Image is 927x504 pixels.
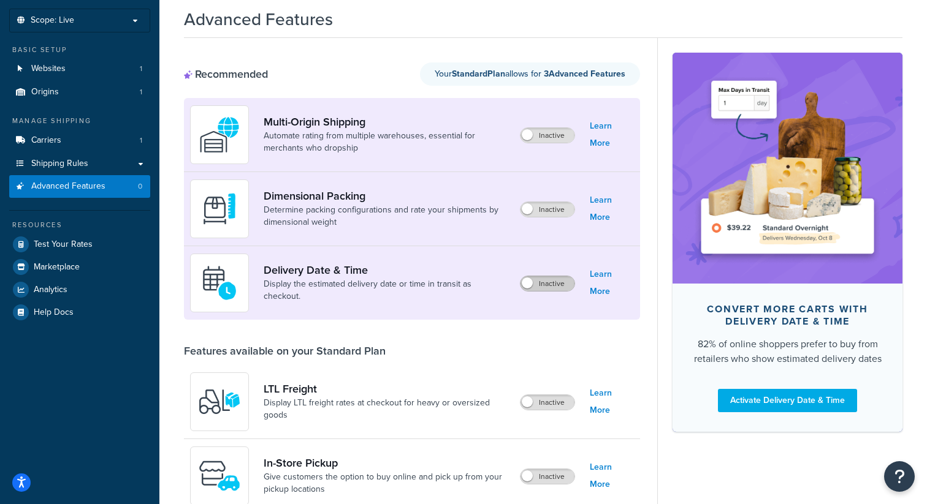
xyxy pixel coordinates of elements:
[590,192,634,226] a: Learn More
[9,58,150,80] li: Websites
[264,397,510,421] a: Display LTL freight rates at checkout for heavy or oversized goods
[521,395,574,410] label: Inactive
[34,307,74,318] span: Help Docs
[9,256,150,278] a: Marketplace
[140,87,142,97] span: 1
[9,81,150,103] li: Origins
[590,459,634,493] a: Learn More
[521,202,574,217] label: Inactive
[264,471,510,495] a: Give customers the option to buy online and pick up from your pickup locations
[9,279,150,301] a: Analytics
[691,71,884,265] img: feature-image-ddt-36eae7f7280da8017bfb280eaccd9c446f90b1fe08728e4019434db127062ab4.png
[184,67,268,81] div: Recommended
[521,469,574,484] label: Inactive
[34,239,93,250] span: Test Your Rates
[9,129,150,152] a: Carriers1
[590,385,634,419] a: Learn More
[9,129,150,152] li: Carriers
[264,278,510,303] a: Display the estimated delivery date or time in transit as checkout.
[521,128,574,143] label: Inactive
[198,261,241,304] img: gfkeb5ejjkALwAAAABJRU5ErkJggg==
[264,130,510,154] a: Automate rating from multiple warehouses, essential for merchants who dropship
[198,113,241,156] img: WatD5o0RtDAAAAAElFTkSuQmCC
[9,175,150,198] a: Advanced Features0
[31,181,105,192] span: Advanced Features
[9,220,150,230] div: Resources
[31,135,61,146] span: Carriers
[198,380,241,423] img: y79ZsPf0fXUFUhFXDzUgf+ktZg5F2+ohG75+v3d2s1D9TjoU8PiyCIluIjV41seZevKCRuEjTPPOKHJsQcmKCXGdfprl3L4q7...
[692,337,883,366] div: 82% of online shoppers prefer to buy from retailers who show estimated delivery dates
[140,64,142,74] span: 1
[264,204,510,228] a: Determine packing configurations and rate your shipments by dimensional weight
[34,285,67,295] span: Analytics
[9,175,150,198] li: Advanced Features
[435,67,544,80] span: Your allows for
[590,118,634,152] a: Learn More
[9,301,150,323] a: Help Docs
[198,187,241,230] img: DTVBYsAAAAAASUVORK5CYII=
[184,344,386,358] div: Features available on your Standard Plan
[521,276,574,291] label: Inactive
[544,67,625,80] strong: 3 Advanced Feature s
[718,389,857,412] a: Activate Delivery Date & Time
[9,152,150,175] a: Shipping Rules
[198,454,241,497] img: wfgcfpwTIucLEAAAAASUVORK5CYII=
[34,262,80,273] span: Marketplace
[9,233,150,255] a: Test Your Rates
[264,189,510,203] a: Dimensional Packing
[31,64,66,74] span: Websites
[140,135,142,146] span: 1
[138,181,142,192] span: 0
[264,456,510,470] a: In-Store Pickup
[9,58,150,80] a: Websites1
[264,115,510,129] a: Multi-Origin Shipping
[692,303,883,328] div: Convert more carts with delivery date & time
[264,382,510,396] a: LTL Freight
[31,15,74,26] span: Scope: Live
[264,263,510,277] a: Delivery Date & Time
[9,116,150,126] div: Manage Shipping
[9,81,150,103] a: Origins1
[590,266,634,300] a: Learn More
[452,67,505,80] strong: Standard Plan
[31,159,88,169] span: Shipping Rules
[31,87,59,97] span: Origins
[184,7,333,31] h1: Advanced Features
[884,461,915,492] button: Open Resource Center
[9,45,150,55] div: Basic Setup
